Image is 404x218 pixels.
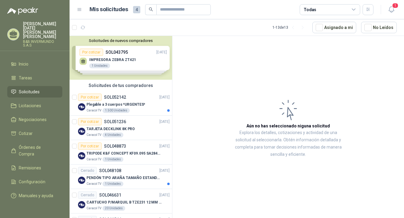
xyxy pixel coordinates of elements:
[392,3,399,8] span: 1
[133,6,140,13] span: 4
[90,5,128,14] h1: Mis solicitudes
[386,4,397,15] button: 1
[7,58,62,70] a: Inicio
[86,181,101,186] p: Caracol TV
[159,119,170,125] p: [DATE]
[70,36,172,80] div: Solicitudes de nuevos compradoresPor cotizarSOL043795[DATE] IMPRESORA ZEBRA ZT4211 UnidadesPor co...
[78,103,85,111] img: Company Logo
[7,72,62,84] a: Tareas
[86,126,135,132] p: TARJETA DECKLINK 8K PRO
[304,6,316,13] div: Todas
[78,167,97,174] div: Cerrado
[19,130,33,137] span: Cotizar
[86,108,101,113] p: Caracol TV
[7,176,62,188] a: Configuración
[78,143,102,150] div: Por cotizar
[7,162,62,174] a: Remisiones
[72,38,170,43] button: Solicitudes de nuevos compradores
[103,206,125,211] div: 20 Unidades
[19,88,40,95] span: Solicitudes
[23,22,62,39] p: [PERSON_NAME][DATE] [PERSON_NAME] [PERSON_NAME]
[78,152,85,159] img: Company Logo
[7,142,62,160] a: Órdenes de Compra
[103,181,123,186] div: 1 Unidades
[19,61,28,67] span: Inicio
[86,102,145,107] p: Plegable a 3 cuerpos *URGENTES*
[23,40,62,47] p: B&B INVERMUNDO S.A.S
[159,168,170,174] p: [DATE]
[149,7,153,11] span: search
[7,100,62,111] a: Licitaciones
[86,133,101,137] p: Caracol TV
[312,22,356,33] button: Asignado a mi
[99,168,121,173] p: SOL048108
[19,116,47,123] span: Negociaciones
[86,200,162,205] p: CARTUCHO P/MARQUIL B TZE231 12 MM X 8MM
[70,140,172,165] a: Por cotizarSOL048873[DATE] Company LogoTRIPODE K&F CONCEPT KF09.095 SA284C1Caracol TV1 Unidades
[78,118,102,125] div: Por cotizar
[78,177,85,184] img: Company Logo
[7,190,62,201] a: Manuales y ayuda
[19,75,32,81] span: Tareas
[70,91,172,116] a: Por cotizarSOL052142[DATE] Company LogoPlegable a 3 cuerpos *URGENTES*Caracol TV1.500 Unidades
[19,165,41,171] span: Remisiones
[86,206,101,211] p: Caracol TV
[159,95,170,100] p: [DATE]
[103,157,123,162] div: 1 Unidades
[104,95,126,99] p: SOL052142
[159,192,170,198] p: [DATE]
[70,80,172,91] div: Solicitudes de tus compradores
[86,157,101,162] p: Caracol TV
[104,144,126,148] p: SOL048873
[70,165,172,189] a: CerradoSOL048108[DATE] Company LogoPENDÓN TIPO ARAÑA TAMAÑO ESTANDARCaracol TV1 Unidades
[159,143,170,149] p: [DATE]
[70,116,172,140] a: Por cotizarSOL051236[DATE] Company LogoTARJETA DECKLINK 8K PROCaracol TV4 Unidades
[78,94,102,101] div: Por cotizar
[70,189,172,213] a: CerradoSOL046631[DATE] Company LogoCARTUCHO P/MARQUIL B TZE231 12 MM X 8MMCaracol TV20 Unidades
[7,114,62,125] a: Negociaciones
[19,178,45,185] span: Configuración
[361,22,397,33] button: No Leídos
[78,201,85,208] img: Company Logo
[103,108,130,113] div: 1.500 Unidades
[78,191,97,199] div: Cerrado
[86,175,162,181] p: PENDÓN TIPO ARAÑA TAMAÑO ESTANDAR
[103,133,123,137] div: 4 Unidades
[78,128,85,135] img: Company Logo
[86,151,162,156] p: TRIPODE K&F CONCEPT KF09.095 SA284C1
[19,102,41,109] span: Licitaciones
[104,120,126,124] p: SOL051236
[7,128,62,139] a: Cotizar
[19,144,57,157] span: Órdenes de Compra
[272,23,308,32] div: 1 - 13 de 13
[99,193,121,197] p: SOL046631
[233,129,344,158] p: Explora los detalles, cotizaciones y actividad de una solicitud al seleccionarla. Obtén informaci...
[7,86,62,98] a: Solicitudes
[246,123,330,129] h3: Aún no has seleccionado niguna solicitud
[19,192,53,199] span: Manuales y ayuda
[7,7,38,14] img: Logo peakr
